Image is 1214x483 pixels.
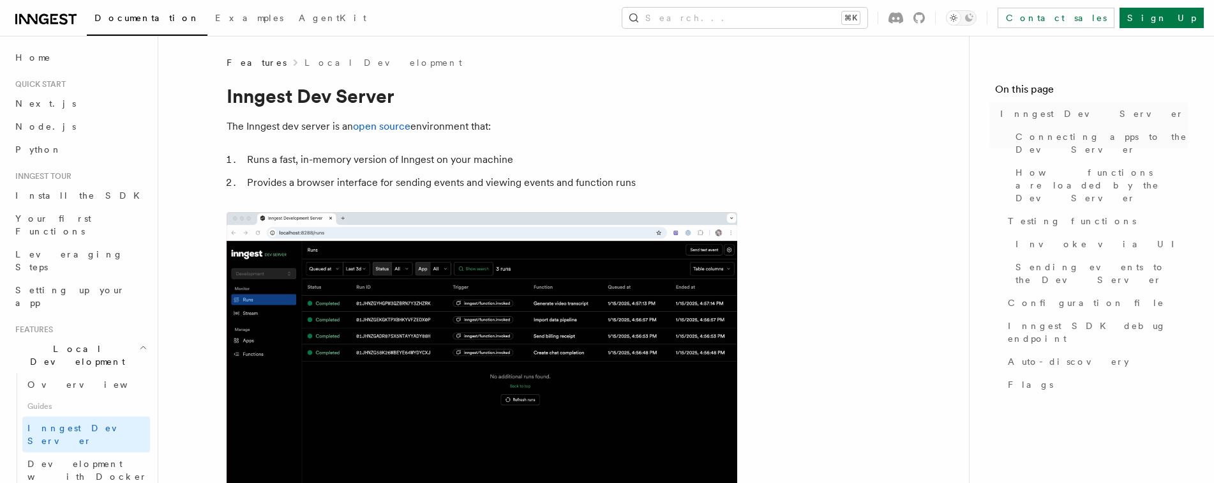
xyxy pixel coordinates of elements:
a: Home [10,46,150,69]
span: Leveraging Steps [15,249,123,272]
a: Install the SDK [10,184,150,207]
a: Node.js [10,115,150,138]
span: Inngest tour [10,171,71,181]
a: Connecting apps to the Dev Server [1010,125,1188,161]
a: Python [10,138,150,161]
span: Configuration file [1008,296,1164,309]
a: Contact sales [998,8,1114,28]
kbd: ⌘K [842,11,860,24]
a: Leveraging Steps [10,243,150,279]
a: Flags [1003,373,1188,396]
a: Sending events to the Dev Server [1010,256,1188,291]
a: Next.js [10,92,150,115]
a: Setting up your app [10,279,150,314]
h4: On this page [995,82,1188,102]
span: Features [227,56,287,69]
a: Inngest Dev Server [995,102,1188,125]
a: Overview [22,373,150,396]
span: Auto-discovery [1008,355,1129,368]
span: Connecting apps to the Dev Server [1015,130,1188,156]
a: Sign Up [1120,8,1204,28]
span: Features [10,325,53,335]
a: Auto-discovery [1003,350,1188,373]
span: Testing functions [1008,215,1136,227]
p: The Inngest dev server is an environment that: [227,118,737,135]
button: Toggle dark mode [946,10,977,26]
span: Setting up your app [15,285,125,308]
a: open source [353,120,410,132]
span: How functions are loaded by the Dev Server [1015,166,1188,204]
a: Testing functions [1003,210,1188,233]
span: AgentKit [299,13,366,23]
a: Local Development [304,56,462,69]
a: AgentKit [291,4,374,34]
a: How functions are loaded by the Dev Server [1010,161,1188,210]
span: Local Development [10,342,139,368]
a: Documentation [87,4,207,36]
button: Local Development [10,337,150,373]
span: Your first Functions [15,213,91,236]
button: Search...⌘K [622,8,867,28]
span: Inngest Dev Server [1000,107,1184,120]
span: Documentation [94,13,200,23]
a: Inngest SDK debug endpoint [1003,314,1188,350]
a: Your first Functions [10,207,150,243]
a: Configuration file [1003,291,1188,314]
span: Install the SDK [15,190,147,201]
span: Node.js [15,121,76,132]
a: Invoke via UI [1010,233,1188,256]
span: Examples [215,13,283,23]
span: Python [15,144,62,155]
span: Sending events to the Dev Server [1015,261,1188,286]
span: Quick start [10,79,66,89]
span: Inngest Dev Server [27,423,137,446]
a: Examples [207,4,291,34]
span: Overview [27,379,159,390]
span: Next.js [15,98,76,109]
span: Guides [22,396,150,417]
a: Inngest Dev Server [22,417,150,452]
span: Inngest SDK debug endpoint [1008,319,1188,345]
h1: Inngest Dev Server [227,84,737,107]
span: Home [15,51,51,64]
span: Flags [1008,378,1053,391]
span: Development with Docker [27,459,147,482]
span: Invoke via UI [1015,238,1185,250]
li: Runs a fast, in-memory version of Inngest on your machine [243,151,737,169]
li: Provides a browser interface for sending events and viewing events and function runs [243,174,737,192]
